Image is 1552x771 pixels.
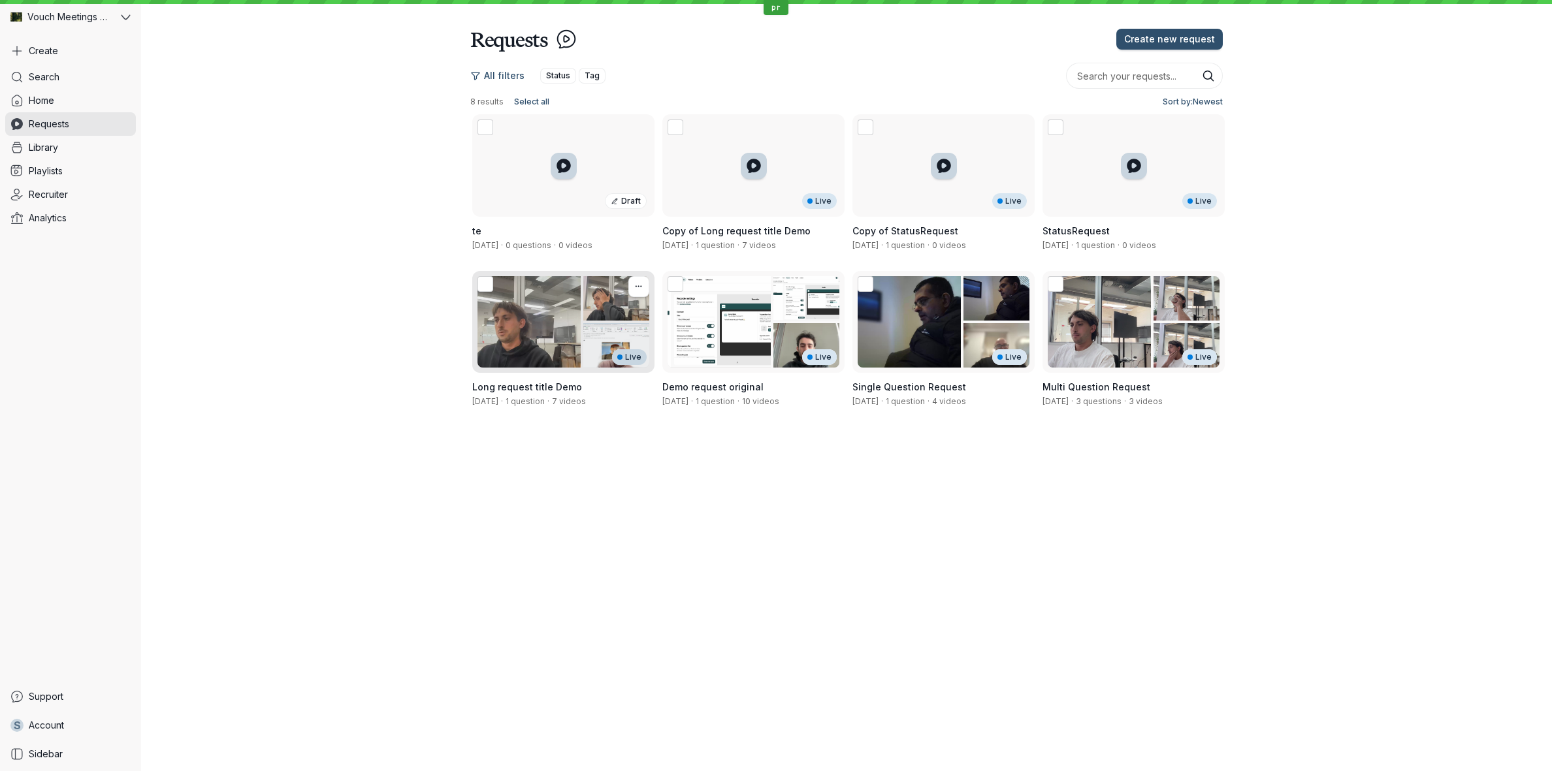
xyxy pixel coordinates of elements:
span: · [498,240,506,251]
span: Create [29,44,58,57]
span: 0 questions [506,240,551,250]
button: Search [1202,69,1215,82]
span: 1 question [886,240,925,250]
span: Create new request [1124,33,1215,46]
a: Recruiter [5,183,136,206]
span: · [735,240,742,251]
span: 8 results [470,97,504,107]
span: Playlists [29,165,63,178]
span: Created by Stephane [852,240,879,250]
span: 3 videos [1129,396,1163,406]
span: Created by Stephane [472,396,498,406]
span: 10 videos [742,396,779,406]
span: Analytics [29,212,67,225]
a: Library [5,136,136,159]
span: · [688,396,696,407]
button: Tag [579,68,606,84]
span: Created by Daniel Shein [1043,396,1069,406]
span: te [472,225,481,236]
span: Search [29,71,59,84]
button: Status [540,68,576,84]
span: Requests [29,118,69,131]
span: Sort by: Newest [1163,95,1223,108]
span: Home [29,94,54,107]
h1: Requests [470,26,548,52]
a: Requests [5,112,136,136]
span: Created by Daniel Shein [852,396,879,406]
span: Select all [514,95,549,108]
span: Long request title Demo [472,381,582,392]
span: Recruiter [29,188,68,201]
span: · [879,396,886,407]
button: Vouch Meetings Demo avatarVouch Meetings Demo [5,5,136,29]
span: · [688,240,696,251]
span: · [551,240,558,251]
div: Vouch Meetings Demo [5,5,118,29]
span: Multi Question Request [1043,381,1150,392]
span: Tag [585,69,600,82]
span: · [925,240,932,251]
span: · [925,396,932,407]
button: Select all [509,94,555,110]
a: Support [5,685,136,708]
span: Single Question Request [852,381,966,392]
span: 1 question [1076,240,1115,250]
span: Copy of Long request title Demo [662,225,811,236]
span: Support [29,690,63,703]
a: Search [5,65,136,89]
span: Copy of StatusRequest [852,225,958,236]
span: S [14,719,21,732]
span: 3 questions [1076,396,1122,406]
span: · [735,396,742,407]
span: 0 videos [1122,240,1156,250]
span: StatusRequest [1043,225,1110,236]
button: Create [5,39,136,63]
span: Created by Stephane [662,240,688,250]
span: · [498,396,506,407]
a: Playlists [5,159,136,183]
span: 7 videos [552,396,586,406]
span: 1 question [696,240,735,250]
button: Create new request [1116,29,1223,50]
span: Status [546,69,570,82]
span: Created by Stephane [1043,240,1069,250]
input: Search your requests... [1066,63,1223,89]
button: More actions [628,276,649,297]
button: Sort by:Newest [1157,94,1223,110]
span: · [1122,396,1129,407]
span: All filters [484,69,525,82]
span: · [1069,240,1076,251]
span: Library [29,141,58,154]
span: 4 videos [932,396,966,406]
span: 1 question [696,396,735,406]
span: Account [29,719,64,732]
span: Sidebar [29,747,63,761]
span: Demo request original [662,381,764,392]
a: SAccount [5,714,136,737]
a: Sidebar [5,742,136,766]
span: 7 videos [742,240,776,250]
span: 1 question [506,396,545,406]
span: Created by Daniel Shein [662,396,688,406]
span: 0 videos [558,240,592,250]
a: Analytics [5,206,136,230]
span: · [1069,396,1076,407]
button: All filters [470,65,532,86]
span: Vouch Meetings Demo [27,10,111,24]
img: Vouch Meetings Demo avatar [10,11,22,23]
span: · [1115,240,1122,251]
span: · [545,396,552,407]
span: 1 question [886,396,925,406]
span: Created by Stephane [472,240,498,250]
span: · [879,240,886,251]
a: Home [5,89,136,112]
span: 0 videos [932,240,966,250]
